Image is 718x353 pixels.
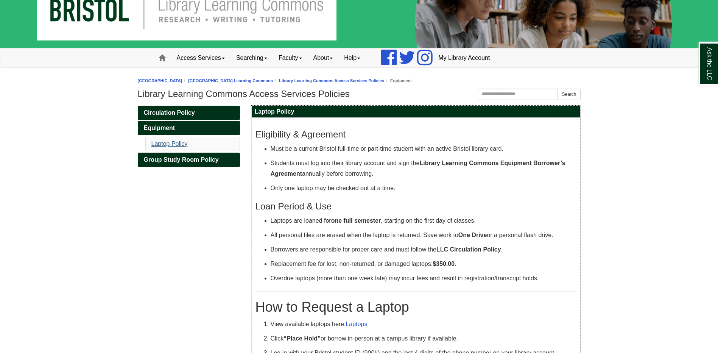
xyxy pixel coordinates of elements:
[283,335,321,342] strong: “Place Hold”
[433,48,495,67] a: My Library Account
[144,156,219,163] span: Group Study Room Policy
[255,129,576,140] h3: Eligibility & Agreement
[144,109,195,116] span: Circulation Policy
[138,106,240,167] div: Guide Pages
[433,261,455,267] strong: $350.00
[271,244,576,255] p: Borrowers are responsible for proper care and must follow the .
[271,230,576,241] p: All personal files are erased when the laptop is returned. Save work to or a personal flash drive.
[436,246,501,253] strong: LLC Circulation Policy
[271,333,576,344] p: Click or borrow in-person at a campus library if available.
[271,158,576,179] p: Students must log into their library account and sign the annually before borrowing.
[138,89,581,99] h1: Library Learning Commons Access Services Policies
[331,217,381,224] strong: one full semester
[271,216,576,226] p: Laptops are loaned for , starting on the first day of classes.
[151,141,188,147] a: Laptop Policy
[558,89,580,100] button: Search
[273,48,308,67] a: Faculty
[458,232,487,238] strong: One Drive
[138,153,240,167] a: Group Study Room Policy
[138,78,182,83] a: [GEOGRAPHIC_DATA]
[231,48,273,67] a: Searching
[252,106,580,118] h2: Laptop Policy
[255,299,576,315] h1: How to Request a Laptop
[271,273,576,284] p: Overdue laptops (more than one week late) may incur fees and result in registration/transcript ho...
[279,78,384,83] a: Library Learning Commons Access Services Policies
[138,121,240,135] a: Equipment
[255,201,576,212] h3: Loan Period & Use
[271,259,576,269] p: Replacement fee for lost, non-returned, or damaged laptops: .
[138,106,240,120] a: Circulation Policy
[346,321,367,327] a: Laptops
[271,144,576,154] p: Must be a current Bristol full-time or part-time student with an active Bristol library card.
[271,183,576,194] p: Only one laptop may be checked out at a time.
[308,48,339,67] a: About
[338,48,366,67] a: Help
[384,77,412,84] li: Equipment
[144,125,175,131] span: Equipment
[271,319,576,330] p: View available laptops here:
[138,77,581,84] nav: breadcrumb
[271,160,565,177] strong: Library Learning Commons Equipment Borrower’s Agreement
[171,48,231,67] a: Access Services
[188,78,273,83] a: [GEOGRAPHIC_DATA] Learning Commons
